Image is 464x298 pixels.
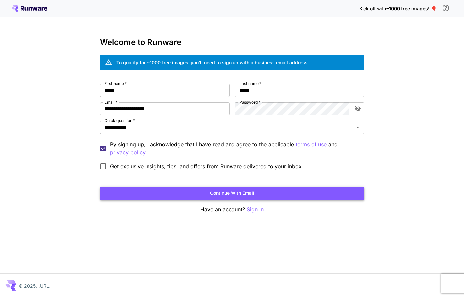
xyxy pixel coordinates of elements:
button: Continue with email [100,187,364,200]
p: By signing up, I acknowledge that I have read and agree to the applicable and [110,140,359,157]
label: Last name [239,81,261,86]
span: Get exclusive insights, tips, and offers from Runware delivered to your inbox. [110,162,303,170]
label: Password [239,99,261,105]
label: First name [105,81,127,86]
span: ~1000 free images! 🎈 [386,6,437,11]
button: Open [353,123,362,132]
span: Kick off with [359,6,386,11]
button: By signing up, I acknowledge that I have read and agree to the applicable terms of use and [110,149,147,157]
h3: Welcome to Runware [100,38,364,47]
p: Have an account? [100,205,364,214]
label: Quick question [105,118,135,123]
label: Email [105,99,117,105]
button: By signing up, I acknowledge that I have read and agree to the applicable and privacy policy. [296,140,327,149]
button: In order to qualify for free credit, you need to sign up with a business email address and click ... [439,1,452,15]
button: Sign in [247,205,264,214]
p: © 2025, [URL] [19,282,51,289]
p: privacy policy. [110,149,147,157]
button: toggle password visibility [352,103,364,115]
p: terms of use [296,140,327,149]
div: To qualify for ~1000 free images, you’ll need to sign up with a business email address. [116,59,309,66]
